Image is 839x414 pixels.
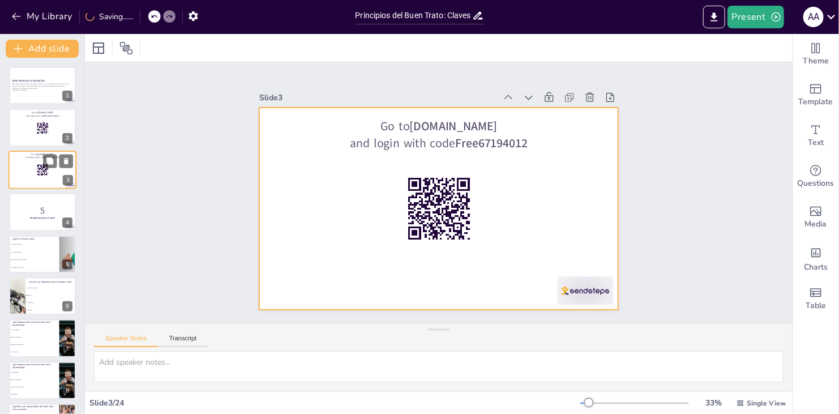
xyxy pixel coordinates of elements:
p: and login with code [12,114,72,117]
span: Empatía [28,295,75,296]
span: Media [805,218,827,231]
div: 5 [9,236,76,273]
button: My Library [8,7,77,25]
span: Questions [798,177,834,190]
button: Duplicate Slide [43,154,57,168]
strong: BUEN TRATO EN LA EDUCACIÓN [12,79,44,82]
div: Get real-time input from your audience [793,156,838,197]
div: a a [803,7,824,27]
div: 4 [9,193,76,231]
div: Slide 3 [259,92,496,103]
span: Dificulta la concentración [11,386,58,387]
button: Delete Slide [59,154,73,168]
span: Una [PERSON_NAME] [11,267,58,268]
div: Add images, graphics, shapes or video [793,197,838,238]
strong: [DOMAIN_NAME] [37,153,53,156]
input: Insert title [356,7,472,24]
span: Text [808,136,824,149]
div: 7 [9,319,76,357]
div: 3 [8,151,76,189]
p: Generated with [URL] [12,89,72,92]
div: 2 [9,109,76,146]
span: Un respeto mutuo y convivencia [11,259,58,260]
button: Present [727,6,784,28]
span: Es irrelevante [11,351,58,352]
span: Theme [803,55,829,67]
p: ¿Qué impacto tiene el buen trato en el aprendizaje? [12,363,56,369]
span: Template [799,96,833,108]
div: 1 [62,91,72,101]
div: 6 [9,278,76,315]
span: Mejora la autoestima [11,379,58,380]
button: Speaker Notes [94,335,158,347]
span: Position [119,41,133,55]
div: Add text boxes [793,116,838,156]
div: 1 [9,67,76,104]
span: Charts [804,261,828,274]
div: Slide 3 / 24 [89,398,580,408]
div: Layout [89,39,108,57]
span: No tiene impacto [11,330,58,331]
div: 5 [62,259,72,270]
button: Transcript [158,335,208,347]
p: ¿Qué impacto tiene el buen trato en el aprendizaje? [12,321,56,327]
div: 6 [62,301,72,311]
p: Go to [12,111,72,114]
p: ¿Quiénes son responsables del buen trato en la escuela? [12,405,56,411]
button: a a [803,6,824,28]
span: Dificulta la concentración [11,344,58,345]
p: ¿Cuál es un elemento clave del buen trato? [29,280,72,284]
div: Change the overall theme [793,34,838,75]
span: Un concepto antiguo [11,251,58,252]
p: and login with code [12,156,73,159]
button: Export to PowerPoint [703,6,725,28]
p: Go to [12,153,73,156]
strong: [DOMAIN_NAME] [409,118,497,135]
div: 4 [62,217,72,228]
p: 5 [12,204,72,217]
div: 8 [62,386,72,396]
div: Add ready made slides [793,75,838,116]
span: Single View [747,399,786,408]
div: 7 [62,344,72,354]
span: Table [806,300,826,312]
strong: ¡Prepárense para el quiz! [30,216,55,219]
p: and login with code [277,135,600,152]
div: 2 [62,133,72,143]
p: Esta presentación aborda el concepto de buen trato, su importancia en la convivencia escolar y su... [12,83,72,89]
span: Competencia [28,302,75,303]
strong: Free67194012 [455,135,528,152]
div: Saving...... [85,11,133,22]
p: Go to [277,118,600,135]
span: Mejora la autoestima [11,337,58,338]
span: Una forma de maltrato [11,244,58,245]
button: Add slide [6,40,79,58]
div: Add charts and graphs [793,238,838,279]
div: 3 [63,175,73,185]
span: No tiene impacto [11,372,58,373]
div: Add a table [793,279,838,319]
span: Ignorar a los demás [28,288,75,289]
span: Desprecio [28,309,75,310]
strong: [DOMAIN_NAME] [37,111,53,114]
div: 33 % [700,398,727,408]
span: Es irrelevante [11,394,58,395]
div: 8 [9,362,76,399]
p: ¿Qué es el buen trato? [12,237,56,240]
